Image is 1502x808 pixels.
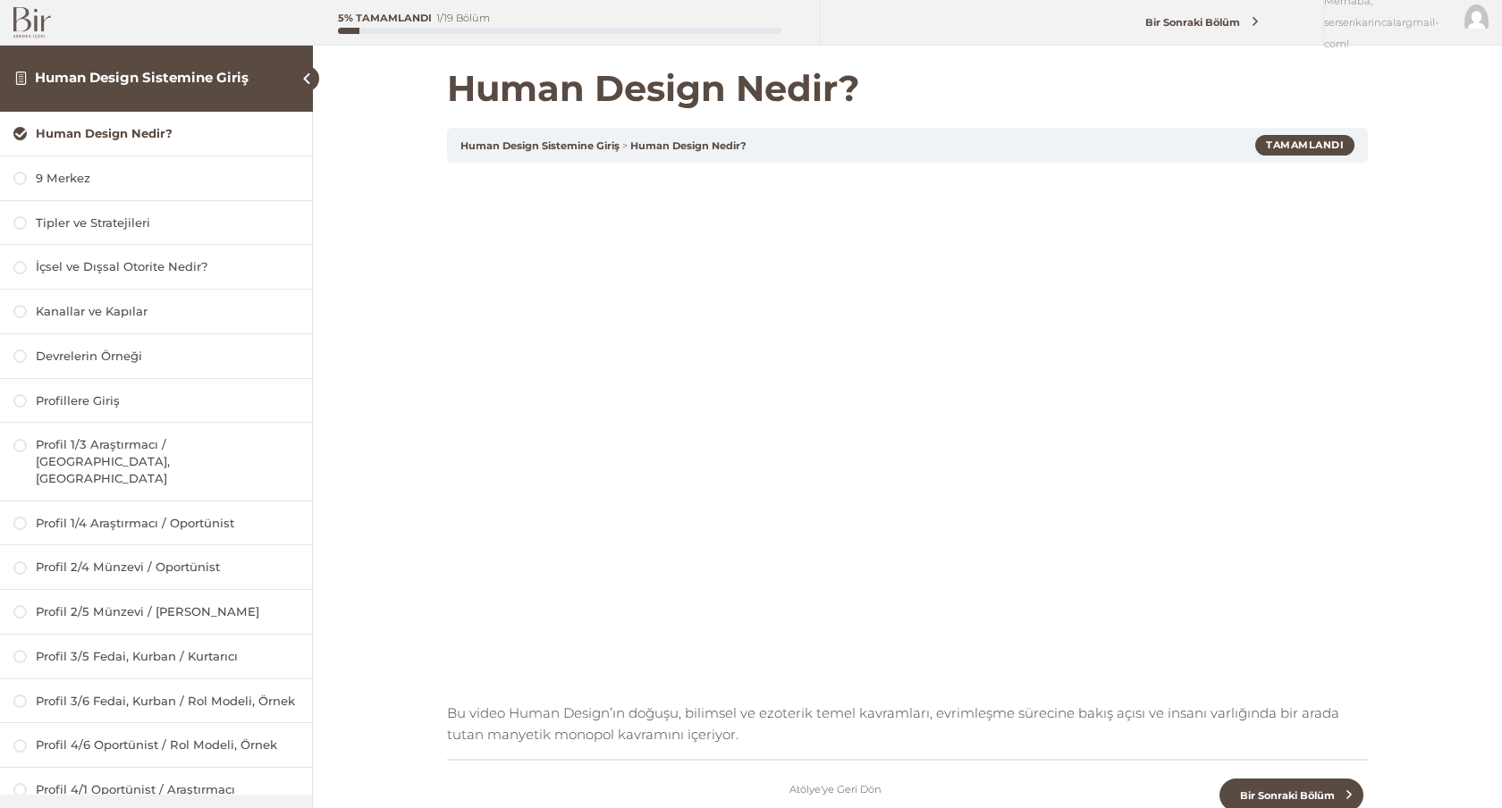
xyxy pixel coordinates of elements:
[447,703,1368,745] p: Bu video Human Design’ın doğuşu, bilimsel ve ezoterik temel kavramları, evrimleşme sürecine bakı...
[13,559,299,576] a: Profil 2/4 Münzevi / Oportünist
[36,648,299,665] div: Profil 3/5 Fedai, Kurban / Kurtarıcı
[36,515,299,532] div: Profil 1/4 Araştırmacı / Oportünist
[13,603,299,620] a: Profil 2/5 Münzevi / [PERSON_NAME]
[13,258,299,275] a: İçsel ve Dışsal Otorite Nedir?
[13,215,299,231] a: Tipler ve Stratejileri
[460,139,620,152] a: Human Design Sistemine Giriş
[36,559,299,576] div: Profil 2/4 Münzevi / Oportünist
[13,303,299,320] a: Kanallar ve Kapılar
[36,215,299,231] div: Tipler ve Stratejileri
[13,736,299,753] a: Profil 4/6 Oportünist / Rol Modeli, Örnek
[338,13,432,23] div: 5% Tamamlandı
[13,436,299,486] a: Profil 1/3 Araştırmacı / [GEOGRAPHIC_DATA], [GEOGRAPHIC_DATA]
[36,392,299,409] div: Profillere Giriş
[36,436,299,486] div: Profil 1/3 Araştırmacı / [GEOGRAPHIC_DATA], [GEOGRAPHIC_DATA]
[1135,16,1251,29] span: Bir Sonraki Bölüm
[436,13,490,23] div: 1/19 Bölüm
[35,69,249,86] a: Human Design Sistemine Giriş
[36,736,299,753] div: Profil 4/6 Oportünist / Rol Modeli, Örnek
[36,303,299,320] div: Kanallar ve Kapılar
[13,7,51,38] img: Bir Logo
[1229,789,1345,802] span: Bir Sonraki Bölüm
[36,603,299,620] div: Profil 2/5 Münzevi / [PERSON_NAME]
[36,258,299,275] div: İçsel ve Dışsal Otorite Nedir?
[13,781,299,798] a: Profil 4/1 Oportünist / Araştırmacı
[13,125,299,142] a: Human Design Nedir?
[630,139,747,152] a: Human Design Nedir?
[789,779,882,800] a: Atölye'ye Geri Dön
[36,170,299,187] div: 9 Merkez
[13,515,299,532] a: Profil 1/4 Araştırmacı / Oportünist
[13,648,299,665] a: Profil 3/5 Fedai, Kurban / Kurtarıcı
[13,170,299,187] a: 9 Merkez
[36,781,299,798] div: Profil 4/1 Oportünist / Araştırmacı
[13,392,299,409] a: Profillere Giriş
[1076,6,1319,39] a: Bir Sonraki Bölüm
[13,348,299,365] a: Devrelerin Örneği
[36,125,299,142] div: Human Design Nedir?
[13,693,299,710] a: Profil 3/6 Fedai, Kurban / Rol Modeli, Örnek
[36,693,299,710] div: Profil 3/6 Fedai, Kurban / Rol Modeli, Örnek
[36,348,299,365] div: Devrelerin Örneği
[1255,135,1354,155] div: Tamamlandı
[447,67,1368,110] h1: Human Design Nedir?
